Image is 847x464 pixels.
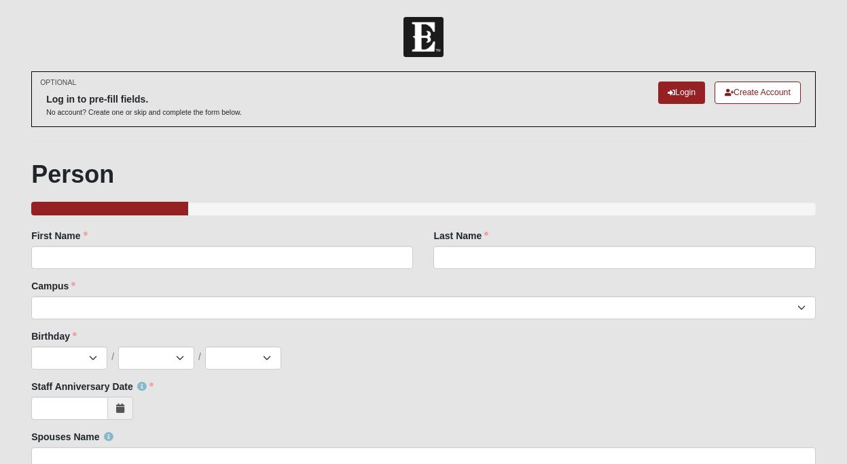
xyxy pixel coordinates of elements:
h1: Person [31,160,816,189]
label: Last Name [433,229,488,243]
label: Campus [31,279,75,293]
span: / [111,350,114,365]
label: Birthday [31,329,77,343]
p: No account? Create one or skip and complete the form below. [46,107,242,118]
small: OPTIONAL [40,77,76,88]
a: Create Account [715,82,801,104]
h6: Log in to pre-fill fields. [46,94,242,105]
span: / [198,350,201,365]
label: Spouses Name [31,430,113,444]
a: Login [658,82,705,104]
label: Staff Anniversary Date [31,380,154,393]
label: First Name [31,229,87,243]
img: Church of Eleven22 Logo [403,17,444,57]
